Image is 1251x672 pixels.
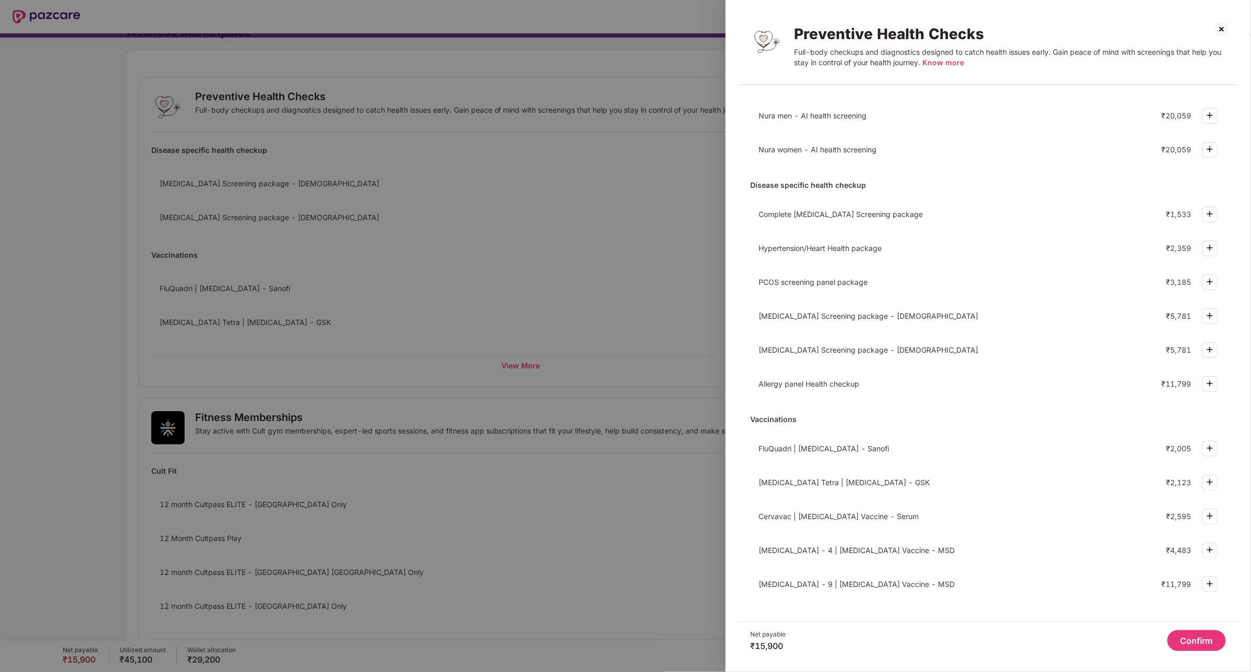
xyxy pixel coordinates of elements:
[1204,208,1216,220] img: svg+xml;base64,PHN2ZyBpZD0iUGx1cy0zMngzMiIgeG1sbnM9Imh0dHA6Ly93d3cudzMub3JnLzIwMDAvc3ZnIiB3aWR0aD...
[759,278,868,286] span: PCOS screening panel package
[759,111,867,120] span: Nura men - AI health screening
[1162,379,1192,388] div: ₹11,799
[923,58,965,67] span: Know more
[1204,442,1216,454] img: svg+xml;base64,PHN2ZyBpZD0iUGx1cy0zMngzMiIgeG1sbnM9Imh0dHA6Ly93d3cudzMub3JnLzIwMDAvc3ZnIiB3aWR0aD...
[1166,546,1192,555] div: ₹4,483
[1166,311,1192,320] div: ₹5,781
[1162,580,1192,589] div: ₹11,799
[1204,109,1216,122] img: svg+xml;base64,PHN2ZyBpZD0iUGx1cy0zMngzMiIgeG1sbnM9Imh0dHA6Ly93d3cudzMub3JnLzIwMDAvc3ZnIiB3aWR0aD...
[1166,210,1192,219] div: ₹1,533
[751,641,786,651] div: ₹15,900
[1204,275,1216,288] img: svg+xml;base64,PHN2ZyBpZD0iUGx1cy0zMngzMiIgeG1sbnM9Imh0dHA6Ly93d3cudzMub3JnLzIwMDAvc3ZnIiB3aWR0aD...
[1166,244,1192,253] div: ₹2,359
[759,345,979,354] span: [MEDICAL_DATA] Screening package - [DEMOGRAPHIC_DATA]
[751,630,786,639] div: Net payable
[1162,145,1192,154] div: ₹20,059
[1166,444,1192,453] div: ₹2,005
[759,444,889,453] span: FluQuadri | [MEDICAL_DATA] - Sanofi
[1204,476,1216,488] img: svg+xml;base64,PHN2ZyBpZD0iUGx1cy0zMngzMiIgeG1sbnM9Imh0dHA6Ly93d3cudzMub3JnLzIwMDAvc3ZnIiB3aWR0aD...
[759,379,860,388] span: Allergy panel Health checkup
[795,47,1226,68] div: Full-body checkups and diagnostics designed to catch health issues early. Gain peace of mind with...
[759,311,979,320] span: [MEDICAL_DATA] Screening package - [DEMOGRAPHIC_DATA]
[759,145,877,154] span: Nura women - AI health screening
[1166,512,1192,521] div: ₹2,595
[759,512,919,521] span: Cervavac | [MEDICAL_DATA] Vaccine - Serum
[1213,21,1230,38] img: svg+xml;base64,PHN2ZyBpZD0iQ3Jvc3MtMzJ4MzIiIHhtbG5zPSJodHRwOi8vd3d3LnczLm9yZy8yMDAwL3N2ZyIgd2lkdG...
[751,25,784,58] img: Preventive Health Checks
[795,25,1226,43] div: Preventive Health Checks
[759,546,955,555] span: [MEDICAL_DATA] - 4 | [MEDICAL_DATA] Vaccine - MSD
[1204,510,1216,522] img: svg+xml;base64,PHN2ZyBpZD0iUGx1cy0zMngzMiIgeG1sbnM9Imh0dHA6Ly93d3cudzMub3JnLzIwMDAvc3ZnIiB3aWR0aD...
[1168,630,1226,651] button: Confirm
[751,176,1226,194] div: Disease specific health checkup
[1204,242,1216,254] img: svg+xml;base64,PHN2ZyBpZD0iUGx1cy0zMngzMiIgeG1sbnM9Imh0dHA6Ly93d3cudzMub3JnLzIwMDAvc3ZnIiB3aWR0aD...
[1204,309,1216,322] img: svg+xml;base64,PHN2ZyBpZD0iUGx1cy0zMngzMiIgeG1sbnM9Imh0dHA6Ly93d3cudzMub3JnLzIwMDAvc3ZnIiB3aWR0aD...
[1162,111,1192,120] div: ₹20,059
[759,580,955,589] span: [MEDICAL_DATA] - 9 | [MEDICAL_DATA] Vaccine - MSD
[1204,377,1216,390] img: svg+xml;base64,PHN2ZyBpZD0iUGx1cy0zMngzMiIgeG1sbnM9Imh0dHA6Ly93d3cudzMub3JnLzIwMDAvc3ZnIiB3aWR0aD...
[751,410,1226,428] div: Vaccinations
[1166,345,1192,354] div: ₹5,781
[1204,143,1216,155] img: svg+xml;base64,PHN2ZyBpZD0iUGx1cy0zMngzMiIgeG1sbnM9Imh0dHA6Ly93d3cudzMub3JnLzIwMDAvc3ZnIiB3aWR0aD...
[1204,343,1216,356] img: svg+xml;base64,PHN2ZyBpZD0iUGx1cy0zMngzMiIgeG1sbnM9Imh0dHA6Ly93d3cudzMub3JnLzIwMDAvc3ZnIiB3aWR0aD...
[1204,544,1216,556] img: svg+xml;base64,PHN2ZyBpZD0iUGx1cy0zMngzMiIgeG1sbnM9Imh0dHA6Ly93d3cudzMub3JnLzIwMDAvc3ZnIiB3aWR0aD...
[759,244,882,253] span: Hypertension/Heart Health package
[759,210,923,219] span: Complete [MEDICAL_DATA] Screening package
[1204,578,1216,590] img: svg+xml;base64,PHN2ZyBpZD0iUGx1cy0zMngzMiIgeG1sbnM9Imh0dHA6Ly93d3cudzMub3JnLzIwMDAvc3ZnIiB3aWR0aD...
[1166,278,1192,286] div: ₹3,185
[1166,478,1192,487] div: ₹2,123
[759,478,930,487] span: [MEDICAL_DATA] Tetra | [MEDICAL_DATA] - GSK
